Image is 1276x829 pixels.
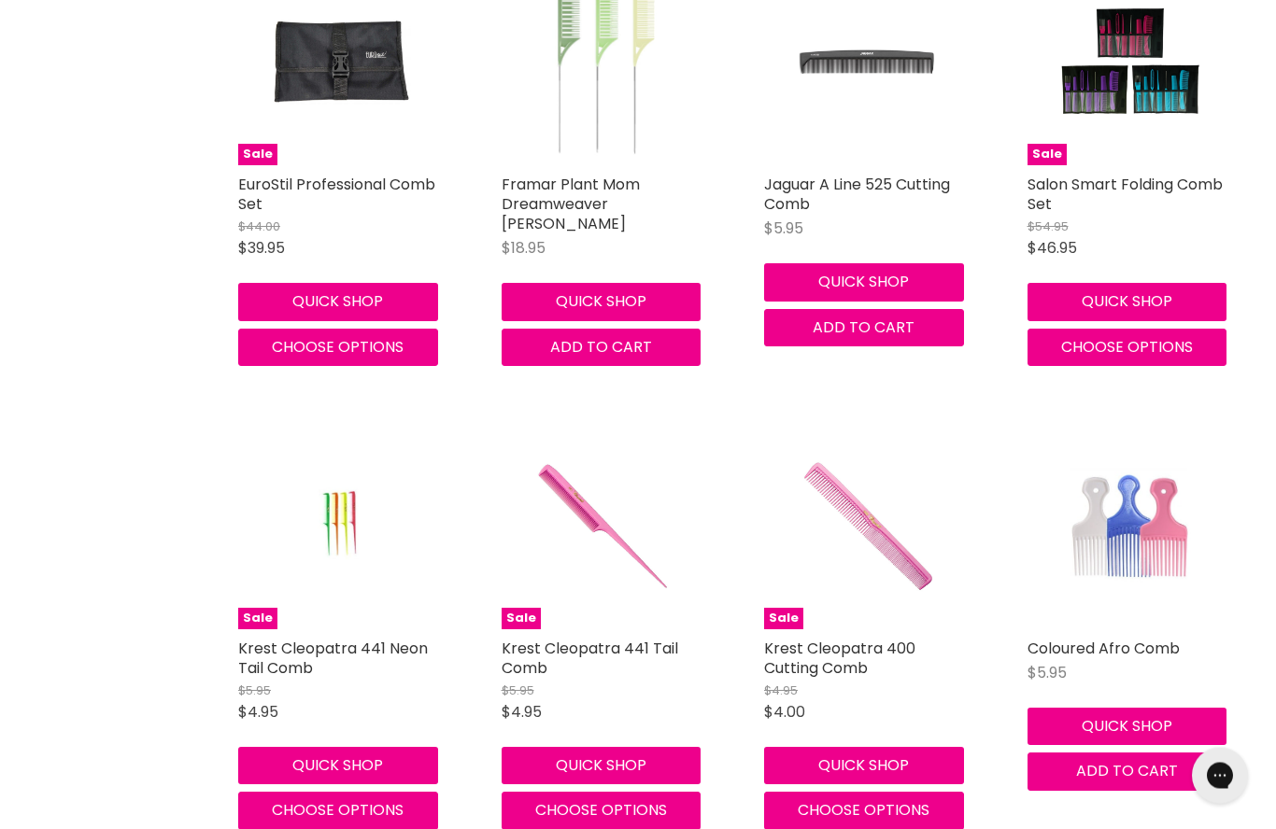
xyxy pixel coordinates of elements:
span: $54.95 [1028,218,1069,236]
span: Choose options [272,337,404,358]
button: Quick shop [502,748,702,785]
a: Krest Cleopatra 441 Tail Comb [502,639,678,680]
span: $5.95 [238,682,271,700]
button: Quick shop [238,748,438,785]
button: Add to cart [764,310,964,347]
span: $5.95 [1028,663,1067,684]
span: $5.95 [502,682,534,700]
span: $46.95 [1028,238,1077,260]
span: $39.95 [238,238,285,260]
span: Choose options [1061,337,1193,358]
span: Add to cart [813,317,914,339]
button: Choose options [238,330,438,367]
button: Quick shop [764,264,964,302]
img: Krest Cleopatra 441 Tail Comb [535,423,673,630]
button: Choose options [1028,330,1227,367]
span: $44.00 [238,218,280,236]
a: Salon Smart Folding Comb Set [1028,175,1223,216]
span: $4.95 [502,702,542,724]
a: Framar Plant Mom Dreamweaver [PERSON_NAME] [502,175,640,235]
span: $4.95 [238,702,278,724]
iframe: Gorgias live chat messenger [1183,741,1257,810]
img: Krest Cleopatra 400 Cutting Comb [799,423,937,630]
span: Add to cart [550,337,652,358]
button: Quick shop [502,284,702,321]
a: Coloured Afro Comb [1028,639,1180,660]
span: Choose options [535,800,667,822]
span: Sale [502,609,541,630]
span: Choose options [272,800,404,822]
img: Coloured Afro Comb [1062,423,1199,630]
a: Krest Cleopatra 400 Cutting Comb [764,639,915,680]
a: Jaguar A Line 525 Cutting Comb [764,175,950,216]
span: Add to cart [1076,761,1178,782]
button: Add to cart [1028,753,1227,791]
span: Sale [764,609,803,630]
button: Quick shop [1028,284,1227,321]
span: Sale [1028,145,1067,166]
a: Krest Cleopatra 441 Tail CombSale [502,423,709,630]
img: Krest Cleopatra 441 Neon Tail Comb [273,423,410,630]
button: Add to cart [502,330,702,367]
span: $5.95 [764,218,803,240]
a: Krest Cleopatra 400 Cutting CombSale [764,423,971,630]
span: Choose options [798,800,929,822]
span: $18.95 [502,238,546,260]
button: Quick shop [238,284,438,321]
span: Sale [238,609,277,630]
span: Sale [238,145,277,166]
span: $4.00 [764,702,805,724]
button: Quick shop [1028,709,1227,746]
a: EuroStil Professional Comb Set [238,175,435,216]
a: Coloured Afro Comb [1028,423,1235,630]
a: Krest Cleopatra 441 Neon Tail CombSale [238,423,446,630]
button: Quick shop [764,748,964,785]
a: Krest Cleopatra 441 Neon Tail Comb [238,639,428,680]
span: $4.95 [764,682,798,700]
